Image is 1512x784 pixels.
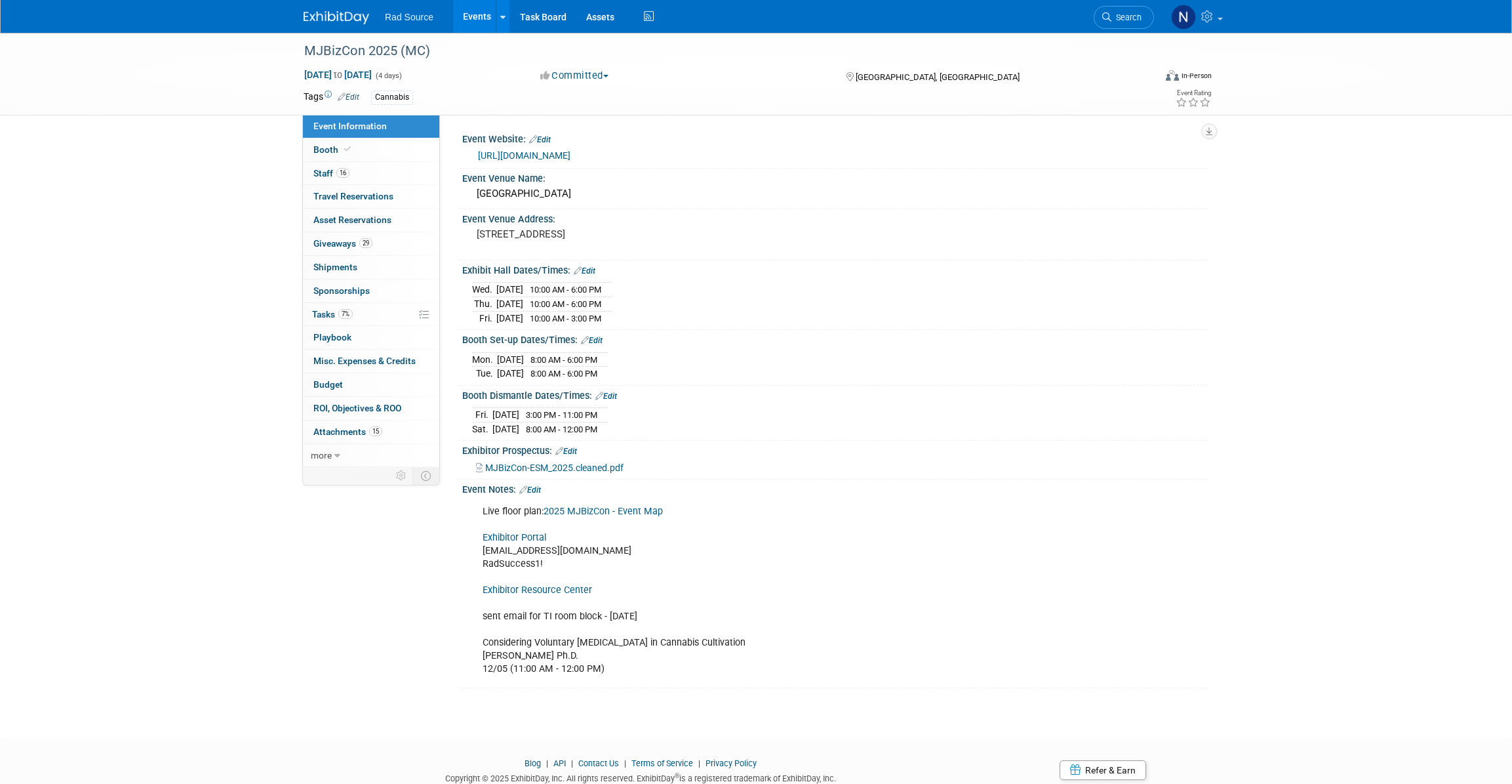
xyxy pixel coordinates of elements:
div: Event Notes: [462,480,1208,497]
a: Shipments [303,256,439,279]
span: to [332,70,344,80]
span: Misc. Expenses & Credits [313,356,416,366]
td: Sat. [472,422,492,436]
td: [DATE] [497,352,524,367]
td: [DATE] [492,408,519,423]
div: [GEOGRAPHIC_DATA] [472,184,1199,204]
span: 8:00 AM - 6:00 PM [530,369,597,379]
span: | [543,758,551,768]
a: Edit [338,93,359,102]
a: Contact Us [578,758,619,768]
a: Blog [525,758,541,768]
td: Tue. [472,367,497,381]
span: 29 [359,238,372,248]
img: ExhibitDay [304,11,369,24]
td: [DATE] [496,283,523,297]
a: Travel Reservations [303,185,439,208]
td: [DATE] [492,422,519,436]
a: Asset Reservations [303,209,439,232]
a: ROI, Objectives & ROO [303,397,439,420]
span: 7% [338,309,353,319]
td: Mon. [472,352,497,367]
a: Exhibitor Resource Center [483,585,592,596]
a: Privacy Policy [706,758,757,768]
span: Travel Reservations [313,191,393,201]
a: MJBizCon-ESM_2025.cleaned.pdf [476,463,624,473]
span: 15 [369,426,382,436]
div: Event Format [1077,68,1212,88]
td: [DATE] [496,297,523,312]
span: Tasks [312,309,353,320]
a: Edit [519,485,541,495]
span: MJBizCon-ESM_2025.cleaned.pdf [485,463,624,473]
td: Toggle Event Tabs [413,467,440,484]
span: Budget [313,379,343,390]
span: 8:00 AM - 6:00 PM [530,355,597,365]
span: Playbook [313,332,351,342]
a: Edit [574,266,595,276]
div: Live floor plan: [EMAIL_ADDRESS][DOMAIN_NAME] RadSuccess1! sent email for TI room block - [DATE] ... [473,499,1064,683]
button: Committed [536,69,614,83]
td: Wed. [472,283,496,297]
div: Event Venue Name: [462,169,1208,185]
a: Misc. Expenses & Credits [303,350,439,373]
span: Search [1111,12,1142,22]
i: Booth reservation complete [344,146,351,153]
a: Giveaways29 [303,232,439,255]
span: Sponsorships [313,285,370,296]
span: more [311,450,332,461]
td: [DATE] [496,311,523,325]
a: Exhibitor Portal [483,532,546,543]
span: Rad Source [385,12,433,22]
div: Event Venue Address: [462,209,1208,226]
a: Budget [303,373,439,396]
a: [URL][DOMAIN_NAME] [478,150,570,161]
div: Event Rating [1176,90,1211,96]
span: Asset Reservations [313,215,391,225]
div: Booth Dismantle Dates/Times: [462,386,1208,403]
a: Edit [581,336,603,345]
span: (4 days) [374,72,402,80]
span: Event Information [313,121,387,131]
span: | [568,758,576,768]
a: API [553,758,566,768]
pre: [STREET_ADDRESS] [477,228,759,240]
span: 10:00 AM - 3:00 PM [530,314,601,323]
div: Booth Set-up Dates/Times: [462,330,1208,347]
span: 16 [336,168,349,178]
td: [DATE] [497,367,524,381]
span: [DATE] [DATE] [304,69,372,81]
span: Giveaways [313,238,372,249]
a: Staff16 [303,162,439,185]
a: Booth [303,138,439,161]
span: 10:00 AM - 6:00 PM [530,299,601,309]
img: Nicole Bailey [1171,5,1196,30]
a: Playbook [303,326,439,349]
a: 2025 MJBizCon - Event Map [544,506,663,517]
span: | [621,758,629,768]
span: ROI, Objectives & ROO [313,403,401,413]
sup: ® [675,772,679,779]
div: MJBizCon 2025 (MC) [300,39,1134,63]
div: Exhibitor Prospectus: [462,441,1208,458]
span: 8:00 AM - 12:00 PM [526,424,597,434]
a: Edit [555,447,577,456]
span: | [695,758,704,768]
td: Fri. [472,311,496,325]
span: Attachments [313,426,382,437]
a: more [303,444,439,467]
td: Personalize Event Tab Strip [390,467,413,484]
a: Refer & Earn [1060,760,1146,780]
a: Search [1094,6,1154,29]
a: Attachments15 [303,421,439,444]
td: Fri. [472,408,492,423]
div: In-Person [1181,71,1212,81]
div: Event Website: [462,129,1208,146]
a: Terms of Service [631,758,693,768]
span: Shipments [313,262,357,272]
span: Staff [313,168,349,178]
span: 10:00 AM - 6:00 PM [530,285,601,295]
span: [GEOGRAPHIC_DATA], [GEOGRAPHIC_DATA] [856,72,1020,82]
a: Tasks7% [303,303,439,326]
td: Tags [304,90,359,105]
